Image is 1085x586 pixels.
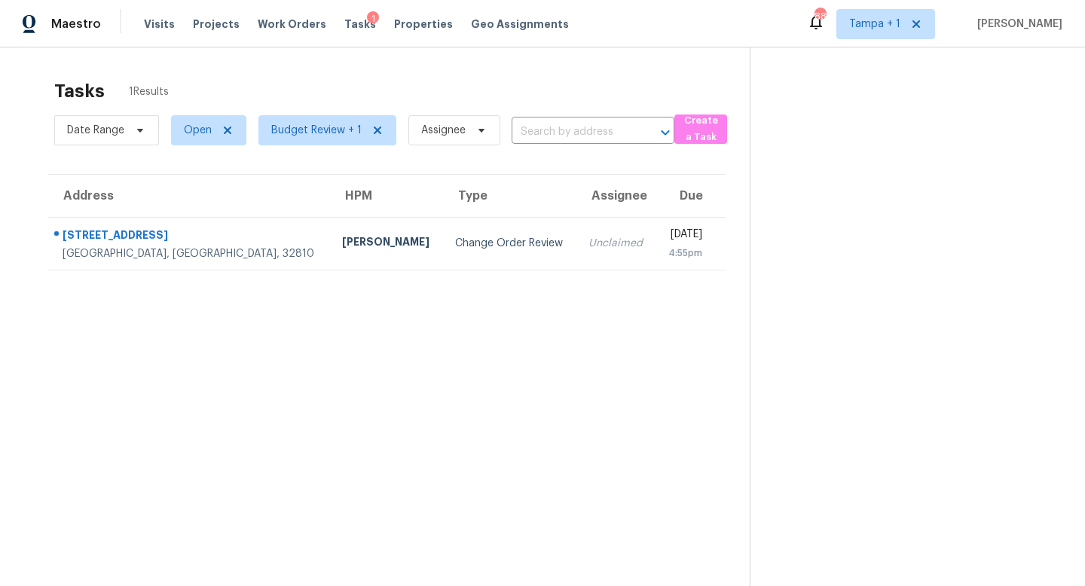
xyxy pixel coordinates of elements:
[655,122,676,143] button: Open
[421,123,466,138] span: Assignee
[668,227,702,246] div: [DATE]
[193,17,240,32] span: Projects
[258,17,326,32] span: Work Orders
[815,9,825,24] div: 88
[668,246,702,261] div: 4:55pm
[971,17,1062,32] span: [PERSON_NAME]
[344,19,376,29] span: Tasks
[144,17,175,32] span: Visits
[443,175,576,217] th: Type
[367,11,379,26] div: 1
[330,175,443,217] th: HPM
[63,227,318,246] div: [STREET_ADDRESS]
[512,121,632,144] input: Search by address
[576,175,656,217] th: Assignee
[682,112,720,147] span: Create a Task
[63,246,318,261] div: [GEOGRAPHIC_DATA], [GEOGRAPHIC_DATA], 32810
[342,234,431,253] div: [PERSON_NAME]
[656,175,726,217] th: Due
[48,175,330,217] th: Address
[184,123,212,138] span: Open
[67,123,124,138] span: Date Range
[455,236,564,251] div: Change Order Review
[129,84,169,99] span: 1 Results
[471,17,569,32] span: Geo Assignments
[271,123,362,138] span: Budget Review + 1
[849,17,900,32] span: Tampa + 1
[674,114,727,144] button: Create a Task
[51,17,101,32] span: Maestro
[394,17,453,32] span: Properties
[54,84,105,99] h2: Tasks
[588,236,643,251] div: Unclaimed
